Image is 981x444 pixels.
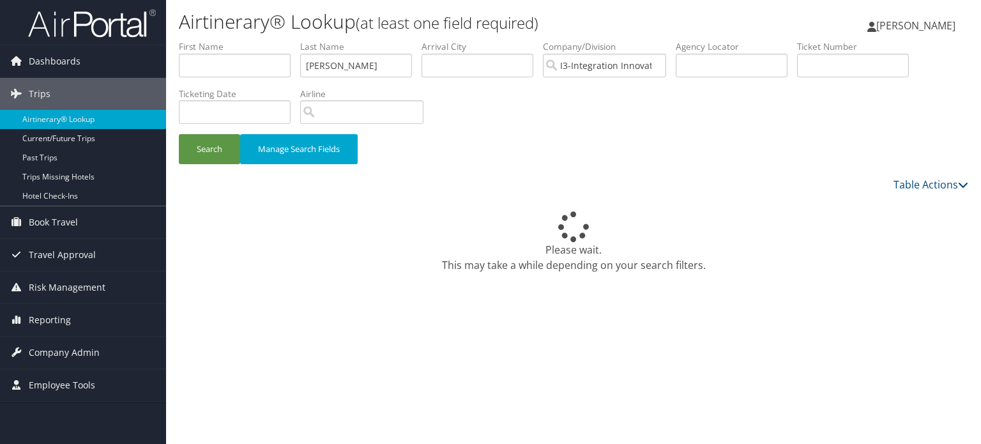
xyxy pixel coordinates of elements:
h1: Airtinerary® Lookup [179,8,705,35]
a: Table Actions [894,178,968,192]
span: Reporting [29,304,71,336]
span: Travel Approval [29,239,96,271]
label: Ticket Number [797,40,918,53]
a: [PERSON_NAME] [867,6,968,45]
div: Please wait. This may take a while depending on your search filters. [179,211,968,273]
span: Company Admin [29,337,100,369]
span: [PERSON_NAME] [876,19,955,33]
label: Company/Division [543,40,676,53]
label: Last Name [300,40,422,53]
small: (at least one field required) [356,12,538,33]
img: airportal-logo.png [28,8,156,38]
button: Search [179,134,240,164]
span: Dashboards [29,45,80,77]
button: Manage Search Fields [240,134,358,164]
span: Employee Tools [29,369,95,401]
span: Trips [29,78,50,110]
label: Arrival City [422,40,543,53]
label: Airline [300,88,433,100]
label: Agency Locator [676,40,797,53]
label: First Name [179,40,300,53]
span: Risk Management [29,272,105,303]
label: Ticketing Date [179,88,300,100]
span: Book Travel [29,206,78,238]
